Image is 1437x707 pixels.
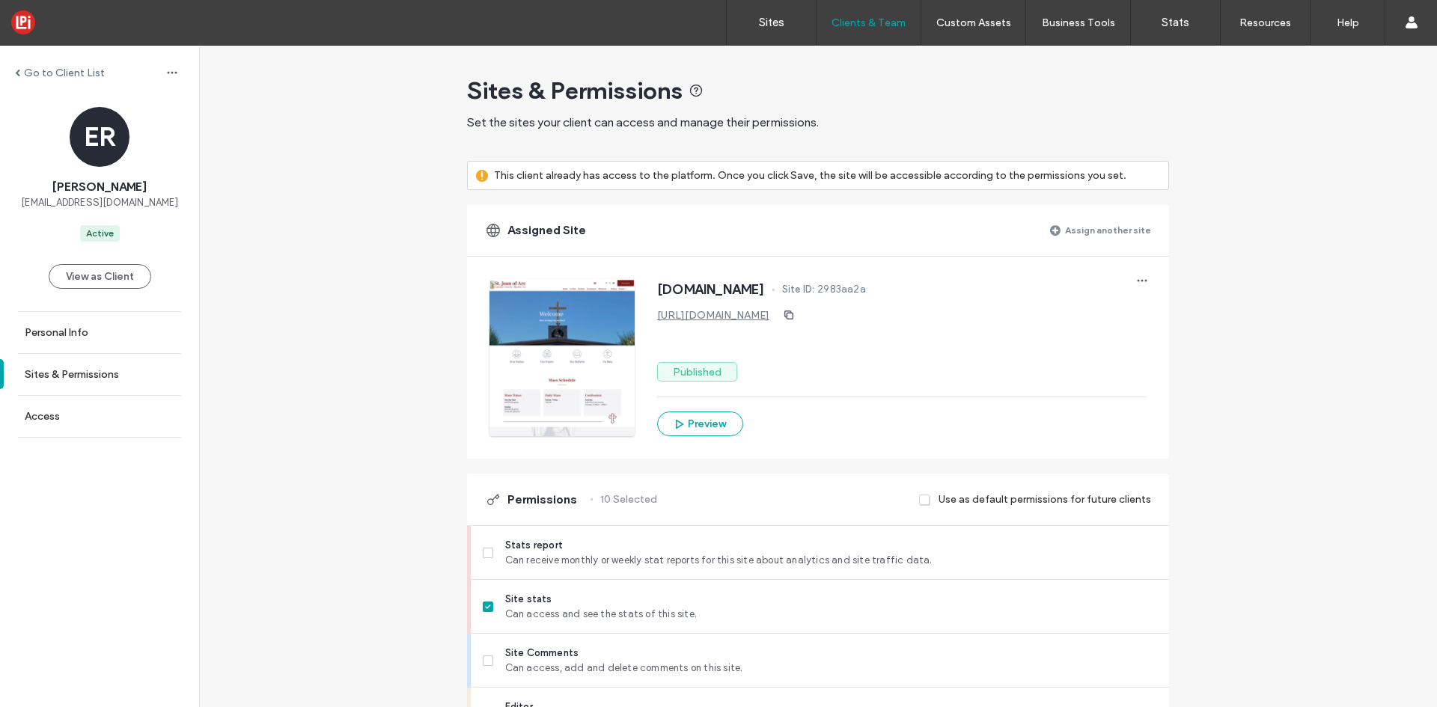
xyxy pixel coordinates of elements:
label: Go to Client List [24,67,105,79]
span: Site stats [505,592,1157,607]
label: Personal Info [25,326,88,339]
span: Can access, add and delete comments on this site. [505,661,1157,676]
div: ER [70,107,129,167]
button: Preview [657,411,743,436]
label: 10 Selected [600,486,657,513]
label: Published [657,362,737,382]
label: Business Tools [1042,16,1115,29]
span: 2983aa2a [817,282,866,297]
button: View as Client [49,264,151,289]
label: Clients & Team [832,16,906,29]
span: [EMAIL_ADDRESS][DOMAIN_NAME] [21,195,178,210]
span: [DOMAIN_NAME] [657,282,765,297]
span: Can receive monthly or weekly stat reports for this site about analytics and site traffic data. [505,553,1157,568]
label: Custom Assets [936,16,1011,29]
a: [URL][DOMAIN_NAME] [657,309,769,322]
span: Help [34,10,64,24]
span: Permissions [507,492,577,508]
label: Help [1337,16,1359,29]
label: Sites [759,16,784,29]
label: Resources [1239,16,1291,29]
label: Access [25,410,60,423]
span: Can access and see the stats of this site. [505,607,1157,622]
span: Stats report [505,538,1157,553]
span: Site ID: [782,282,815,297]
span: Sites & Permissions [467,76,683,105]
label: Stats [1162,16,1189,29]
span: Assigned Site [507,222,586,239]
label: Use as default permissions for future clients [939,486,1151,513]
span: Set the sites your client can access and manage their permissions. [467,115,819,129]
span: [PERSON_NAME] [52,179,147,195]
div: Active [86,227,114,240]
label: This client already has access to the platform. Once you click Save, the site will be accessible ... [494,162,1126,189]
label: Assign another site [1065,217,1151,243]
span: Site Comments [505,646,1157,661]
label: Sites & Permissions [25,368,119,381]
